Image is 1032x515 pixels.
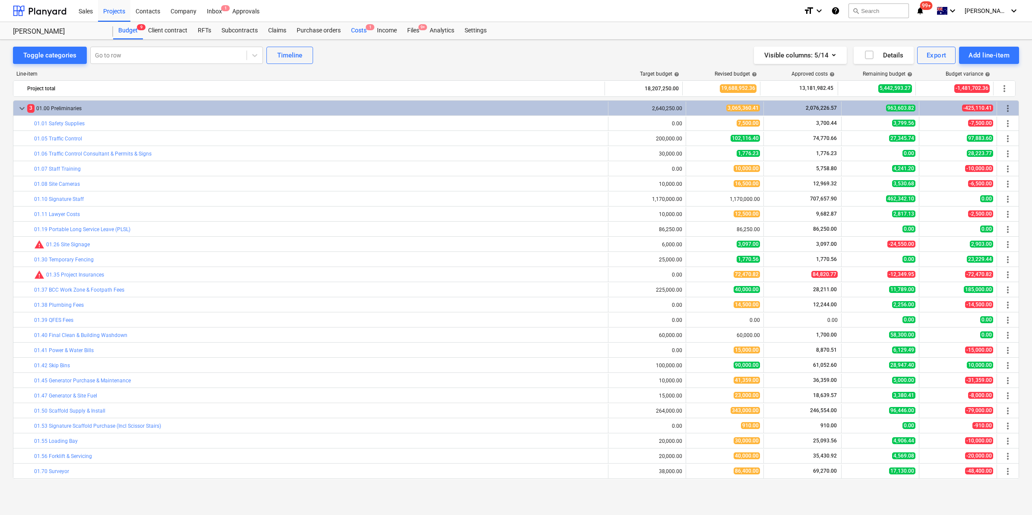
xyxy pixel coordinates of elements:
[34,181,80,187] a: 01.08 Site Cameras
[1003,194,1013,204] span: More actions
[720,84,757,92] span: 19,688,952.36
[968,210,993,217] span: -2,500.00
[690,196,760,202] div: 1,170,000.00
[1003,466,1013,477] span: More actions
[916,6,924,16] i: notifications
[965,377,993,384] span: -31,359.00
[459,22,492,39] a: Settings
[970,241,993,248] span: 2,903.00
[815,120,838,126] span: 3,700.44
[734,347,760,353] span: 15,000.00
[34,226,130,232] a: 01.19 Portable Long Service Leave (PLSL)
[848,3,909,18] button: Search
[892,301,915,308] span: 2,256.00
[27,82,601,95] div: Project total
[980,316,993,323] span: 0.00
[815,165,838,172] span: 5,758.80
[815,256,838,262] span: 1,770.56
[640,71,679,77] div: Target budget
[734,286,760,293] span: 40,000.00
[965,467,993,474] span: -48,400.00
[734,377,760,384] span: 41,359.00
[878,84,912,92] span: 5,442,593.27
[113,22,143,39] a: Budget9
[346,22,372,39] a: Costs1
[734,437,760,444] span: 30,000.00
[1003,134,1013,144] span: More actions
[612,166,682,172] div: 0.00
[892,437,915,444] span: 4,906.44
[612,347,682,353] div: 0.00
[612,423,682,429] div: 0.00
[965,347,993,353] span: -15,000.00
[418,24,427,30] span: 9+
[34,151,152,157] a: 01.06 Traffic Control Consultant & Permits & Signs
[34,378,131,384] a: 01.45 Generator Purchase & Maintenance
[1003,103,1013,114] span: More actions
[612,408,682,414] div: 264,000.00
[892,347,915,353] span: 6,129.49
[1003,270,1013,280] span: More actions
[905,72,912,77] span: help
[764,50,836,61] div: Visible columns : 5/14
[967,256,993,263] span: 23,229.44
[965,165,993,172] span: -10,000.00
[612,151,682,157] div: 30,000.00
[804,6,814,16] i: format_size
[1003,300,1013,310] span: More actions
[989,474,1032,515] iframe: Chat Widget
[46,242,90,248] a: 01.26 Site Signage
[812,135,838,141] span: 74,770.66
[612,257,682,263] div: 25,000.00
[1003,209,1013,219] span: More actions
[612,362,682,369] div: 100,000.00
[34,453,92,459] a: 01.56 Forklift & Servicing
[889,286,915,293] span: 11,789.00
[1003,345,1013,356] span: More actions
[1009,6,1019,16] i: keyboard_arrow_down
[967,135,993,142] span: 97,883.60
[814,6,824,16] i: keyboard_arrow_down
[852,7,859,14] span: search
[1003,164,1013,174] span: More actions
[734,301,760,308] span: 14,500.00
[612,468,682,474] div: 38,000.00
[815,332,838,338] span: 1,700.00
[1003,239,1013,250] span: More actions
[612,332,682,338] div: 60,000.00
[34,423,161,429] a: 01.53 Signature Scaffold Purchase (Incl Scissor Stairs)
[812,453,838,459] span: 35,430.92
[266,47,313,64] button: Timeline
[1003,360,1013,371] span: More actions
[815,150,838,156] span: 1,776.23
[902,256,915,263] span: 0.00
[34,317,73,323] a: 01.39 QFES Fees
[734,210,760,217] span: 12,500.00
[608,82,679,95] div: 18,207,250.00
[731,407,760,414] span: 343,000.00
[892,120,915,127] span: 3,799.56
[962,105,993,111] span: -425,110.41
[864,50,903,61] div: Details
[809,407,838,413] span: 246,554.00
[372,22,402,39] div: Income
[23,50,76,61] div: Toggle categories
[672,72,679,77] span: help
[920,1,933,10] span: 99+
[892,377,915,384] span: 5,000.00
[221,5,230,11] span: 1
[902,226,915,232] span: 0.00
[965,407,993,414] span: -79,000.00
[612,211,682,217] div: 10,000.00
[889,407,915,414] span: 96,446.00
[811,271,838,278] span: 84,820.77
[812,286,838,292] span: 28,211.00
[1003,224,1013,235] span: More actions
[13,27,103,36] div: [PERSON_NAME]
[34,408,105,414] a: 01.50 Scaffold Supply & Install
[612,453,682,459] div: 20,000.00
[887,241,915,248] span: -24,550.00
[612,121,682,127] div: 0.00
[812,302,838,308] span: 12,244.00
